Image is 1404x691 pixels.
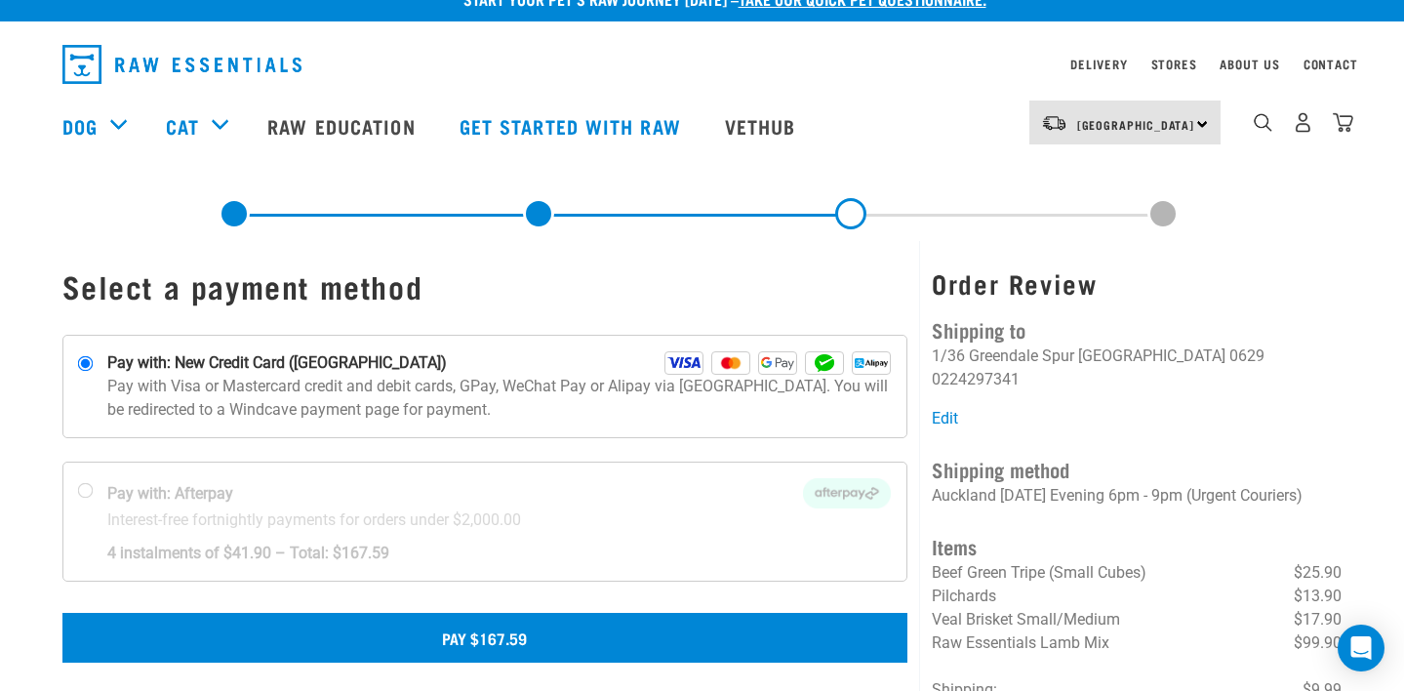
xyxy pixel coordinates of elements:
h4: Items [932,531,1342,561]
span: Pilchards [932,587,996,605]
a: Edit [932,409,958,427]
img: Visa [664,351,703,375]
a: Stores [1151,61,1197,67]
h1: Select a payment method [62,268,908,304]
a: Contact [1304,61,1358,67]
li: 0224297341 [932,370,1020,388]
span: [GEOGRAPHIC_DATA] [1077,121,1195,128]
img: Raw Essentials Logo [62,45,301,84]
h4: Shipping method [932,454,1342,484]
span: $25.90 [1294,561,1342,585]
li: 1/36 Greendale Spur [932,346,1074,365]
img: home-icon@2x.png [1333,112,1353,133]
p: Auckland [DATE] Evening 6pm - 9pm (Urgent Couriers) [932,484,1342,508]
h4: Shipping to [932,314,1342,345]
a: About Us [1220,61,1279,67]
input: Pay with: New Credit Card ([GEOGRAPHIC_DATA]) Visa Mastercard GPay WeChat Alipay Pay with Visa or... [77,356,93,372]
span: Raw Essentials Lamb Mix [932,633,1109,652]
a: Vethub [705,87,821,165]
span: Veal Brisket Small/Medium [932,610,1120,629]
a: Dog [62,111,98,141]
span: $17.90 [1294,608,1342,631]
button: Pay $167.59 [62,613,908,662]
a: Delivery [1070,61,1127,67]
img: home-icon-1@2x.png [1254,113,1272,132]
span: $99.90 [1294,631,1342,655]
span: Beef Green Tripe (Small Cubes) [932,563,1146,582]
li: [GEOGRAPHIC_DATA] 0629 [1078,346,1264,365]
img: Alipay [852,351,891,375]
img: GPay [758,351,797,375]
nav: dropdown navigation [47,37,1358,92]
strong: Pay with: New Credit Card ([GEOGRAPHIC_DATA]) [107,351,447,375]
img: WeChat [805,351,844,375]
a: Cat [166,111,199,141]
p: Pay with Visa or Mastercard credit and debit cards, GPay, WeChat Pay or Alipay via [GEOGRAPHIC_DA... [107,375,892,422]
span: $13.90 [1294,585,1342,608]
h3: Order Review [932,268,1342,299]
div: Open Intercom Messenger [1338,625,1384,671]
a: Get started with Raw [440,87,705,165]
img: Mastercard [711,351,750,375]
a: Raw Education [248,87,439,165]
img: van-moving.png [1041,114,1067,132]
img: user.png [1293,112,1313,133]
